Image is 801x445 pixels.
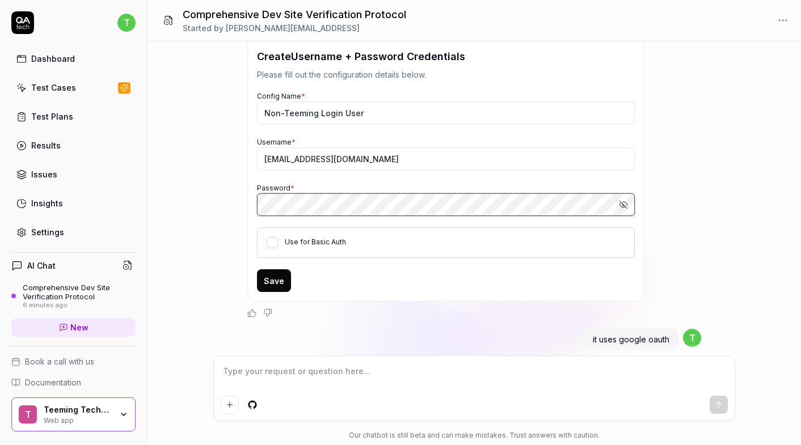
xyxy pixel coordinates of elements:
span: New [70,321,88,333]
span: t [117,14,136,32]
div: Issues [31,168,57,180]
a: New [11,318,136,337]
button: TTeeming Technologies IncWeb app [11,397,136,431]
span: Book a call with us [25,355,94,367]
span: T [19,405,37,423]
span: Documentation [25,376,81,388]
button: Positive feedback [247,308,256,317]
a: Comprehensive Dev Site Verification Protocol6 minutes ago [11,283,136,309]
div: Dashboard [31,53,75,65]
a: Results [11,134,136,156]
div: , 5 minutes ago [615,352,676,362]
a: Test Cases [11,77,136,99]
a: Settings [11,221,136,243]
button: Add attachment [221,396,239,414]
a: Test Plans [11,105,136,128]
h4: AI Chat [27,260,56,272]
div: Our chatbot is still beta and can make mistakes. Trust answers with caution. [213,430,735,440]
div: Insights [31,197,63,209]
a: Insights [11,192,136,214]
span: [PERSON_NAME][EMAIL_ADDRESS] [226,23,360,33]
div: Results [31,139,61,151]
div: Teeming Technologies Inc [44,405,112,415]
div: Web app [44,415,112,424]
div: Settings [31,226,64,238]
span: it uses google oauth [593,334,669,344]
a: Issues [11,163,136,185]
a: Documentation [11,376,136,388]
h3: Create Username + Password Credentials [257,49,635,64]
div: Test Cases [31,82,76,94]
div: Test Plans [31,111,73,122]
span: t [683,329,701,347]
label: Password [257,184,294,192]
a: Book a call with us [11,355,136,367]
div: Comprehensive Dev Site Verification Protocol [23,283,136,302]
span: You [615,353,627,361]
h1: Comprehensive Dev Site Verification Protocol [183,7,406,22]
label: Use for Basic Auth [285,238,346,246]
label: Config Name [257,92,305,100]
button: Negative feedback [263,308,272,317]
p: Please fill out the configuration details below. [257,69,635,80]
div: 6 minutes ago [23,302,136,310]
div: Started by [183,22,406,34]
button: t [117,11,136,34]
a: Dashboard [11,48,136,70]
label: Username [257,138,296,146]
input: My Config [257,101,635,124]
button: Save [257,269,291,292]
